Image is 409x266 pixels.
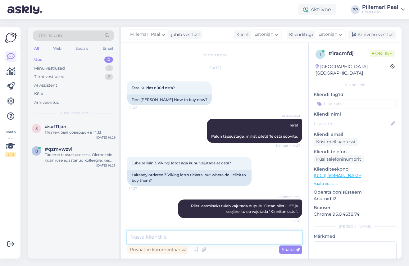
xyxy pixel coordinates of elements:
p: Chrome 95.0.4638.74 [314,211,397,218]
div: Küsi telefoninumbrit [314,155,364,163]
div: [DATE] 14:29 [96,135,116,140]
span: Saada [282,247,300,252]
div: I already ordered 3 Viking lotto tickets, but where do I click to buy them? [127,170,252,186]
div: 2 [104,57,113,63]
div: Платеж был совершон в 14:13 [45,130,116,135]
div: Vestlus algas [127,52,302,58]
div: Pillemari Paal [362,5,398,10]
span: #qzmvwzvi [45,146,72,152]
div: Tere.[PERSON_NAME] How to buy now? [127,94,212,105]
div: Kõik [34,91,43,97]
div: All [33,44,40,53]
p: Kliendi nimi [314,111,397,117]
span: Pileti ostmiseks tuleb vajutada nupule "Ostan pileti .. €" ja seejärel tuleb vajutada "Kinnitan o... [191,204,299,214]
div: [PERSON_NAME] [314,224,397,229]
span: Pillemari Paal [277,195,300,199]
div: AI Assistent [34,82,57,89]
div: # 1racmfdj [329,50,370,57]
span: Estonian [318,31,337,38]
div: juhib vestlust [169,31,200,38]
a: Pillemari PaalEesti Loto [362,5,405,15]
div: Küsi meiliaadressi [314,138,358,146]
div: 2 [105,74,113,80]
div: Uus [34,57,42,63]
span: #svf11jao [45,124,66,130]
p: Android 12 [314,195,397,202]
div: 2 / 3 [5,152,16,157]
div: Tiimi vestlused [34,74,65,80]
p: Kliendi telefon [314,149,397,155]
span: q [35,149,38,153]
p: Operatsioonisüsteem [314,189,397,195]
input: Lisa nimi [314,120,389,127]
input: Lisa tag [314,99,397,108]
span: 14:27 [129,186,152,191]
span: Estonian [254,31,273,38]
div: Privaatne kommentaar [127,245,188,254]
span: Tere.Kuidas nüüd osta? [132,85,175,90]
div: [DATE] 14:23 [96,163,116,168]
div: Täname täpsustuse eest. Oleme teie küsimuse edastanud kolleegile, kes saab teile anda teavet teor... [45,152,116,163]
p: Kliendi tag'id [314,91,397,98]
div: Vaata siia [5,129,16,157]
div: Email [101,44,114,53]
div: 1 [105,65,113,71]
div: Minu vestlused [34,65,65,71]
span: Online [370,50,395,57]
div: Klient [234,31,249,38]
div: Klienditugi [287,31,313,38]
span: Otsi kliente [39,32,63,39]
span: 14:27 [129,105,152,110]
span: Nähtud ✓ 14:27 [276,143,300,148]
div: [GEOGRAPHIC_DATA], [GEOGRAPHIC_DATA] [316,63,390,76]
span: Pillemari Paal [130,31,160,38]
p: Vaata edasi ... [314,181,397,186]
div: PP [351,5,360,14]
p: Märkmed [314,233,397,240]
div: Web [52,44,63,53]
p: Brauser [314,204,397,211]
span: Uued vestlused [59,110,88,116]
div: Arhiveeritud [34,99,60,106]
p: Kliendi email [314,131,397,138]
div: Arhiveeri vestlus [348,30,396,39]
a: [URL][DOMAIN_NAME] [314,173,362,178]
div: Aktiivne [298,4,336,15]
img: Askly Logo [5,32,17,44]
span: 1 [320,52,321,57]
span: AI Assistent [277,114,300,118]
div: Socials [74,44,89,53]
span: 14:31 [277,218,300,223]
p: Klienditeekond [314,166,397,172]
div: Kliendi info [314,82,397,88]
div: Eesti Loto [362,10,398,15]
div: [DATE] [127,65,302,71]
span: Juba tellisin 3 Vikingi lotot aga kuhu vajutada,et osta? [132,161,231,165]
span: s [35,126,38,131]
